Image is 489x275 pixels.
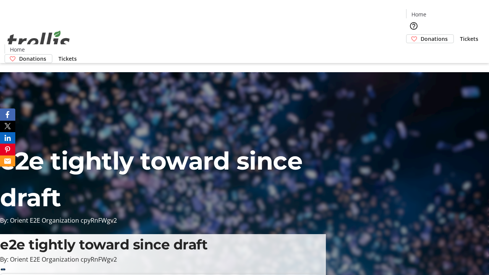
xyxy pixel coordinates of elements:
[52,55,83,63] a: Tickets
[5,54,52,63] a: Donations
[406,10,431,18] a: Home
[421,35,448,43] span: Donations
[10,45,25,53] span: Home
[406,34,454,43] a: Donations
[5,22,73,60] img: Orient E2E Organization cpyRnFWgv2's Logo
[460,35,478,43] span: Tickets
[406,18,421,34] button: Help
[5,45,29,53] a: Home
[406,43,421,58] button: Cart
[19,55,46,63] span: Donations
[454,35,484,43] a: Tickets
[58,55,77,63] span: Tickets
[411,10,426,18] span: Home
